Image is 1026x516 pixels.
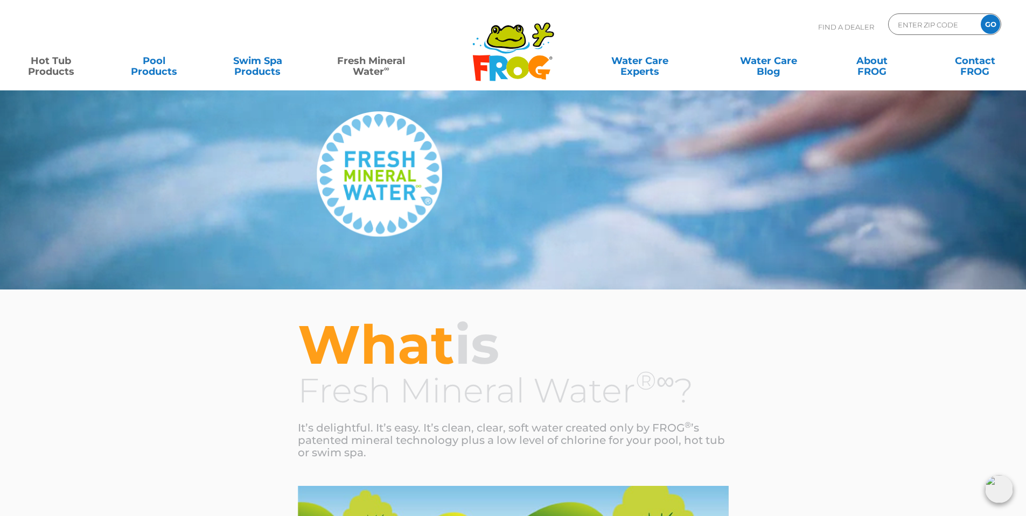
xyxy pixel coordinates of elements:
[11,50,91,72] a: Hot TubProducts
[897,17,969,32] input: Zip Code Form
[114,50,194,72] a: PoolProducts
[985,475,1013,503] img: openIcon
[320,50,421,72] a: Fresh MineralWater∞
[935,50,1015,72] a: ContactFROG
[218,50,298,72] a: Swim SpaProducts
[685,420,691,430] sup: ®
[818,13,874,40] p: Find A Dealer
[575,50,705,72] a: Water CareExperts
[298,372,729,408] h3: Fresh Mineral Water ?
[981,15,1000,34] input: GO
[636,365,675,396] sup: ®∞
[298,316,729,372] h2: is
[384,64,389,73] sup: ∞
[832,50,912,72] a: AboutFROG
[728,50,808,72] a: Water CareBlog
[298,312,455,377] span: What
[298,422,729,459] p: It’s delightful. It’s easy. It’s clean, clear, soft water created only by FROG ’s patented minera...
